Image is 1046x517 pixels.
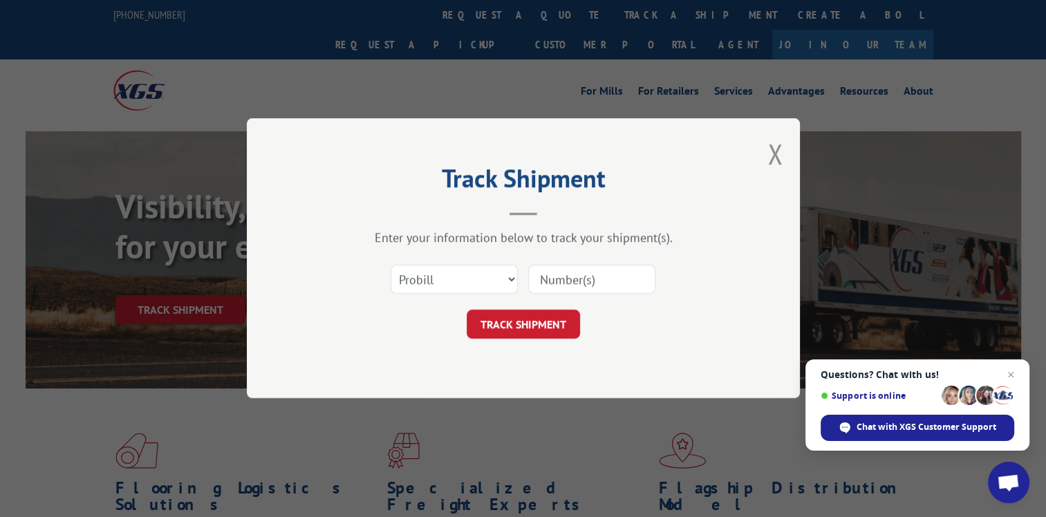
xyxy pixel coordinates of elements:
div: Open chat [988,462,1029,503]
div: Chat with XGS Customer Support [821,415,1014,441]
span: Close chat [1002,366,1019,383]
input: Number(s) [528,265,655,294]
button: Close modal [767,135,783,172]
div: Enter your information below to track your shipment(s). [316,230,731,246]
button: TRACK SHIPMENT [467,310,580,339]
span: Chat with XGS Customer Support [857,421,996,433]
span: Questions? Chat with us! [821,369,1014,380]
span: Support is online [821,391,937,401]
h2: Track Shipment [316,169,731,195]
